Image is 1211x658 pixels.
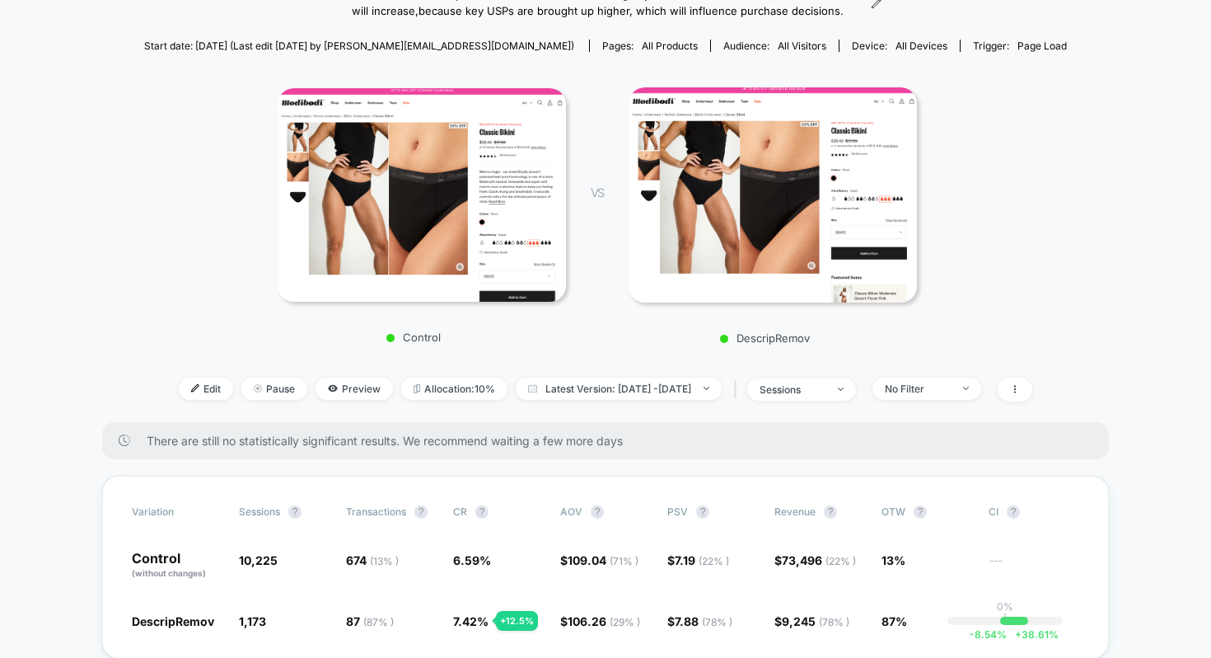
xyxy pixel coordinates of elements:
[881,505,972,519] span: OTW
[782,614,849,628] span: 9,245
[453,553,491,567] span: 6.59 %
[1017,40,1067,52] span: Page Load
[568,614,640,628] span: 106.26
[620,331,909,345] p: DescripRemov
[778,40,826,52] span: All Visitors
[760,383,825,396] div: sessions
[642,40,698,52] span: all products
[963,387,969,390] img: end
[144,40,574,52] span: Start date: [DATE] (Last edit [DATE] by [PERSON_NAME][EMAIL_ADDRESS][DOMAIN_NAME])
[560,553,638,567] span: $
[997,600,1013,613] p: 0%
[147,434,1076,448] span: There are still no statistically significant results. We recommend waiting a few more days
[288,505,302,519] button: ?
[239,553,278,567] span: 10,225
[560,505,582,518] span: AOV
[316,378,393,400] span: Preview
[363,616,394,628] span: ( 87 % )
[723,40,826,52] div: Audience:
[629,87,917,303] img: DescripRemov main
[667,553,729,567] span: $
[774,505,816,518] span: Revenue
[528,384,537,392] img: calendar
[838,388,844,391] img: end
[132,568,206,578] span: (without changes)
[591,186,604,200] span: VS
[1015,628,1022,641] span: +
[704,387,709,390] img: end
[278,88,566,301] img: Control main
[568,553,638,567] span: 109.04
[839,40,960,52] span: Device:
[453,614,489,628] span: 7.42 %
[132,552,222,580] p: Control
[346,614,394,628] span: 87
[414,505,428,519] button: ?
[241,378,307,400] span: Pause
[881,553,905,567] span: 13%
[132,614,214,628] span: DescripRemov
[610,616,640,628] span: ( 29 % )
[667,505,688,518] span: PSV
[970,628,1007,641] span: -8.54 %
[453,505,467,518] span: CR
[730,378,747,402] span: |
[914,505,927,519] button: ?
[885,383,951,395] div: No Filter
[1003,613,1007,625] p: |
[346,553,399,567] span: 674
[239,614,266,628] span: 1,173
[699,555,729,567] span: ( 22 % )
[895,40,947,52] span: all devices
[591,505,604,519] button: ?
[989,556,1079,580] span: ---
[191,384,199,392] img: edit
[824,505,837,519] button: ?
[702,616,732,628] span: ( 78 % )
[516,378,722,400] span: Latest Version: [DATE] - [DATE]
[973,40,1067,52] div: Trigger:
[370,555,399,567] span: ( 13 % )
[696,505,709,519] button: ?
[610,555,638,567] span: ( 71 % )
[825,555,856,567] span: ( 22 % )
[667,614,732,628] span: $
[774,553,856,567] span: $
[782,553,856,567] span: 73,496
[179,378,233,400] span: Edit
[675,614,732,628] span: 7.88
[560,614,640,628] span: $
[1007,628,1059,641] span: 38.61 %
[475,505,489,519] button: ?
[881,614,907,628] span: 87%
[819,616,849,628] span: ( 78 % )
[414,384,420,393] img: rebalance
[401,378,507,400] span: Allocation: 10%
[496,611,538,631] div: + 12.5 %
[602,40,698,52] div: Pages:
[239,505,280,518] span: Sessions
[269,331,558,344] p: Control
[132,505,222,519] span: Variation
[675,553,729,567] span: 7.19
[1007,505,1020,519] button: ?
[346,505,406,518] span: Transactions
[254,384,262,392] img: end
[774,614,849,628] span: $
[989,505,1079,519] span: CI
